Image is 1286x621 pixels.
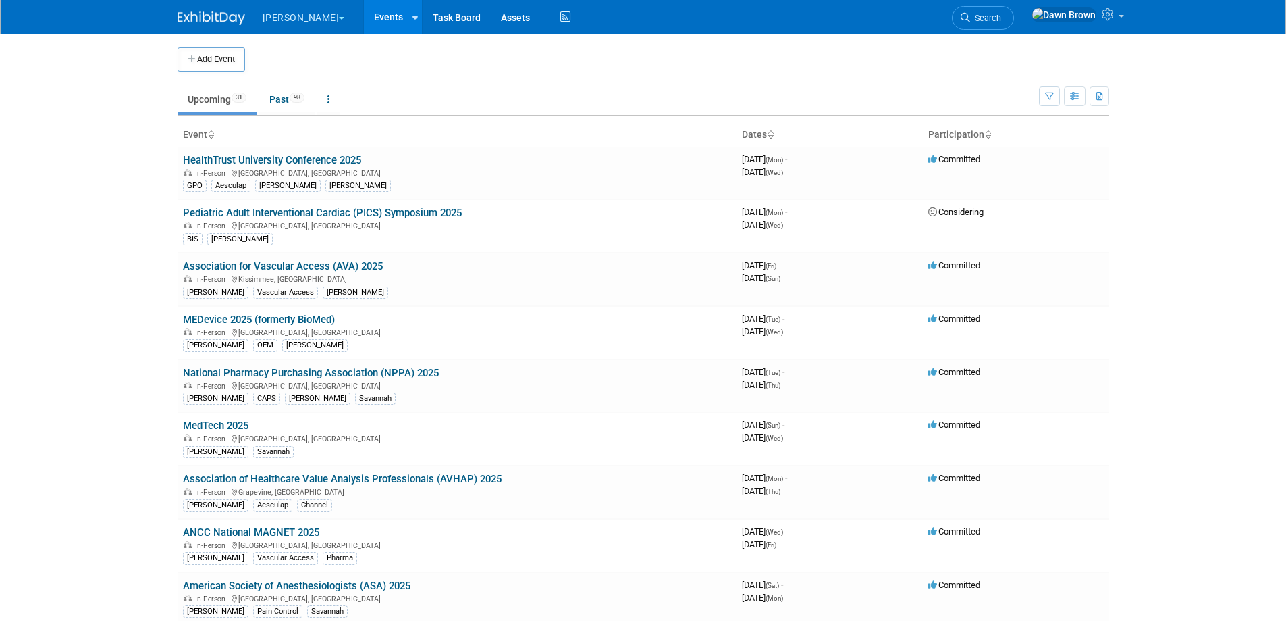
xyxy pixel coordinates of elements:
[785,207,787,217] span: -
[742,367,784,377] span: [DATE]
[207,233,273,245] div: [PERSON_NAME]
[184,169,192,176] img: In-Person Event
[781,580,783,590] span: -
[184,488,192,495] img: In-Person Event
[928,420,980,430] span: Committed
[183,420,248,432] a: MedTech 2025
[253,446,294,458] div: Savannah
[766,541,776,549] span: (Fri)
[184,434,192,441] img: In-Person Event
[183,260,383,272] a: Association for Vascular Access (AVA) 2025
[766,528,783,536] span: (Wed)
[742,526,787,537] span: [DATE]
[195,488,230,497] span: In-Person
[183,446,248,458] div: [PERSON_NAME]
[952,6,1014,30] a: Search
[323,552,357,564] div: Pharma
[766,222,783,229] span: (Wed)
[183,473,502,485] a: Association of Healthcare Value Analysis Professionals (AVHAP) 2025
[742,154,787,164] span: [DATE]
[178,86,257,112] a: Upcoming31
[736,124,923,147] th: Dates
[178,47,245,72] button: Add Event
[766,422,780,429] span: (Sun)
[183,180,207,192] div: GPO
[766,582,779,589] span: (Sat)
[195,595,230,603] span: In-Person
[766,488,780,495] span: (Thu)
[742,314,784,324] span: [DATE]
[290,93,304,103] span: 98
[923,124,1109,147] th: Participation
[742,420,784,430] span: [DATE]
[984,129,991,140] a: Sort by Participation Type
[970,13,1001,23] span: Search
[183,167,731,178] div: [GEOGRAPHIC_DATA], [GEOGRAPHIC_DATA]
[766,262,776,270] span: (Fri)
[742,486,780,496] span: [DATE]
[183,339,248,351] div: [PERSON_NAME]
[785,526,787,537] span: -
[253,499,292,512] div: Aesculap
[184,541,192,548] img: In-Person Event
[766,156,783,164] span: (Mon)
[184,595,192,601] img: In-Person Event
[742,580,783,590] span: [DATE]
[183,220,731,230] div: [GEOGRAPHIC_DATA], [GEOGRAPHIC_DATA]
[307,605,348,618] div: Savannah
[297,499,332,512] div: Channel
[742,207,787,217] span: [DATE]
[184,382,192,389] img: In-Person Event
[742,380,780,390] span: [DATE]
[183,486,731,497] div: Grapevine, [GEOGRAPHIC_DATA]
[259,86,315,112] a: Past98
[766,275,780,282] span: (Sun)
[323,287,388,299] div: [PERSON_NAME]
[928,526,980,537] span: Committed
[355,393,396,405] div: Savannah
[766,382,780,389] span: (Thu)
[183,233,203,245] div: BIS
[928,260,980,270] span: Committed
[742,593,783,603] span: [DATE]
[766,328,783,336] span: (Wed)
[928,207,984,217] span: Considering
[183,605,248,618] div: [PERSON_NAME]
[255,180,321,192] div: [PERSON_NAME]
[183,367,439,379] a: National Pharmacy Purchasing Association (NPPA) 2025
[742,273,780,283] span: [DATE]
[785,473,787,483] span: -
[928,367,980,377] span: Committed
[253,393,280,405] div: CAPS
[742,220,783,230] span: [DATE]
[766,434,783,442] span: (Wed)
[285,393,350,405] div: [PERSON_NAME]
[742,432,783,443] span: [DATE]
[253,605,302,618] div: Pain Control
[766,316,780,323] span: (Tue)
[785,154,787,164] span: -
[1032,7,1096,22] img: Dawn Brown
[183,380,731,391] div: [GEOGRAPHIC_DATA], [GEOGRAPHIC_DATA]
[183,499,248,512] div: [PERSON_NAME]
[766,369,780,376] span: (Tue)
[782,367,784,377] span: -
[928,473,980,483] span: Committed
[253,287,318,299] div: Vascular Access
[183,552,248,564] div: [PERSON_NAME]
[766,209,783,216] span: (Mon)
[195,382,230,391] span: In-Person
[183,273,731,284] div: Kissimmee, [GEOGRAPHIC_DATA]
[282,339,348,351] div: [PERSON_NAME]
[207,129,214,140] a: Sort by Event Name
[195,541,230,550] span: In-Person
[742,539,776,549] span: [DATE]
[184,222,192,228] img: In-Person Event
[183,326,731,337] div: [GEOGRAPHIC_DATA], [GEOGRAPHIC_DATA]
[195,328,230,337] span: In-Person
[183,287,248,299] div: [PERSON_NAME]
[928,580,980,590] span: Committed
[183,526,319,539] a: ANCC National MAGNET 2025
[742,260,780,270] span: [DATE]
[183,593,731,603] div: [GEOGRAPHIC_DATA], [GEOGRAPHIC_DATA]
